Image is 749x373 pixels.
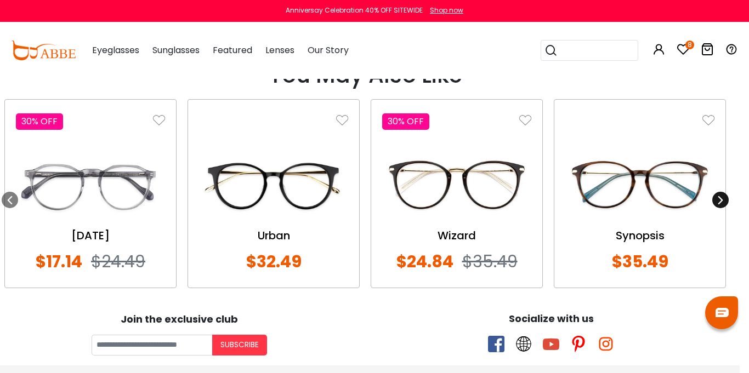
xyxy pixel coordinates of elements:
[2,62,729,88] h2: You May Also Like
[488,336,504,352] span: facebook
[702,114,714,127] img: like
[598,336,614,352] span: instagram
[199,147,348,222] img: Urban
[519,114,531,127] img: like
[685,41,694,49] i: 8
[430,5,463,15] div: Shop now
[462,250,518,273] span: $35.49
[308,44,349,56] span: Our Story
[515,336,532,352] span: twitter
[382,227,531,244] a: Wizard
[286,5,423,15] div: Anniversay Celebration 40% OFF SITEWIDE
[570,336,587,352] span: pinterest
[716,308,729,317] img: chat
[382,113,429,130] div: 30% OFF
[91,250,145,273] span: $24.49
[336,114,348,127] img: like
[16,227,165,244] a: [DATE]
[246,250,302,273] span: $32.49
[92,335,212,355] input: Your email
[396,250,453,273] span: $24.84
[36,250,82,273] span: $17.14
[153,114,165,127] img: like
[152,44,200,56] span: Sunglasses
[612,250,668,273] span: $35.49
[677,45,690,58] a: 8
[382,147,531,222] img: Wizard
[543,336,559,352] span: youtube
[565,227,714,244] a: Synopsis
[16,147,165,222] img: Carnival
[16,113,63,130] div: 30% OFF
[265,44,294,56] span: Lenses
[199,227,348,244] a: Urban
[212,335,267,355] button: Subscribe
[92,44,139,56] span: Eyeglasses
[213,44,252,56] span: Featured
[371,311,731,326] div: Socialize with us
[424,5,463,15] a: Shop now
[11,41,76,60] img: abbeglasses.com
[565,147,714,222] img: Synopsis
